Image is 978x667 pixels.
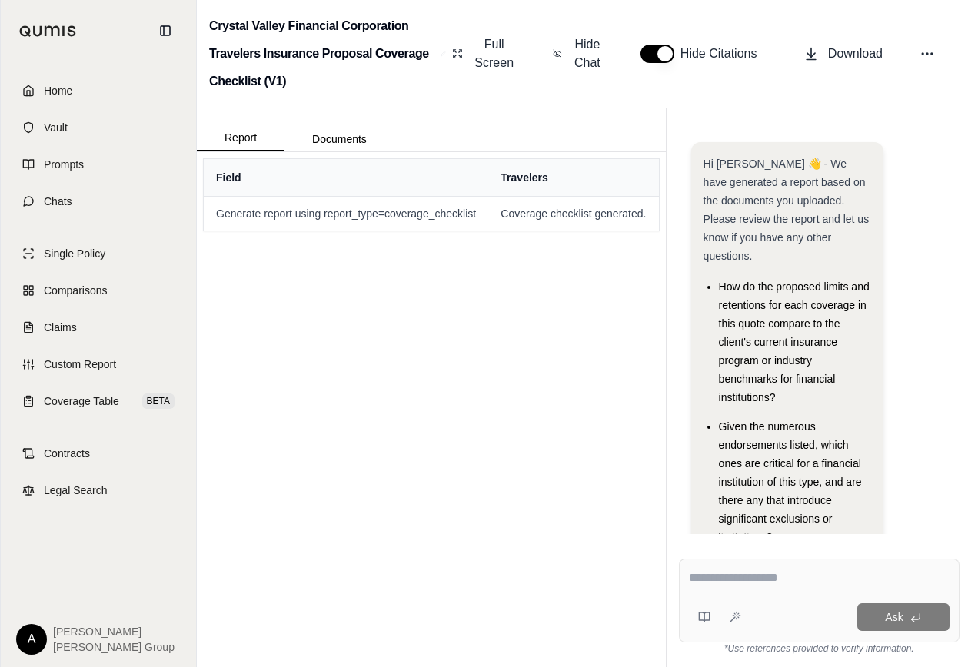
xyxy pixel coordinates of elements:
button: Full Screen [446,29,522,78]
span: [PERSON_NAME] Group [53,639,175,655]
button: Collapse sidebar [153,18,178,43]
a: Home [10,74,187,108]
span: Contracts [44,446,90,461]
button: Report [197,125,284,151]
a: Prompts [10,148,187,181]
h2: Crystal Valley Financial Corporation Travelers Insurance Proposal Coverage Checklist (V1) [209,12,434,95]
button: Hide Chat [547,29,610,78]
span: How do the proposed limits and retentions for each coverage in this quote compare to the client's... [719,280,870,403]
button: Download [797,38,889,69]
a: Legal Search [10,473,187,507]
span: Vault [44,120,68,135]
a: Custom Report [10,347,187,381]
a: Comparisons [10,274,187,307]
a: Contracts [10,436,187,470]
a: Vault [10,111,187,144]
span: Single Policy [44,246,105,261]
span: Claims [44,320,77,335]
span: Custom Report [44,357,116,372]
span: Hi [PERSON_NAME] 👋 - We have generated a report based on the documents you uploaded. Please revie... [704,158,870,262]
span: Generate report using report_type=coverage_checklist [216,206,476,221]
a: Chats [10,184,187,218]
th: Field [204,159,488,196]
span: Ask [885,611,903,623]
span: Coverage Table [44,393,119,409]
span: Coverage checklist generated. [501,206,646,221]
span: Home [44,83,72,98]
button: Documents [284,127,394,151]
th: Travelers [488,159,658,196]
span: [PERSON_NAME] [53,624,175,639]
div: A [16,624,47,655]
span: Hide Citations [680,45,767,63]
span: BETA [142,393,175,409]
span: Comparisons [44,283,107,298]
a: Single Policy [10,237,187,270]
span: Chats [44,194,72,209]
button: Ask [857,603,950,631]
span: Prompts [44,157,84,172]
a: Claims [10,310,187,344]
span: Given the numerous endorsements listed, which ones are critical for a financial institution of th... [719,420,862,543]
div: *Use references provided to verify information. [679,642,960,655]
span: Hide Chat [571,35,604,72]
span: Full Screen [472,35,516,72]
span: Download [828,45,883,63]
span: Legal Search [44,483,108,498]
a: Coverage TableBETA [10,384,187,418]
img: Qumis Logo [19,25,77,37]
